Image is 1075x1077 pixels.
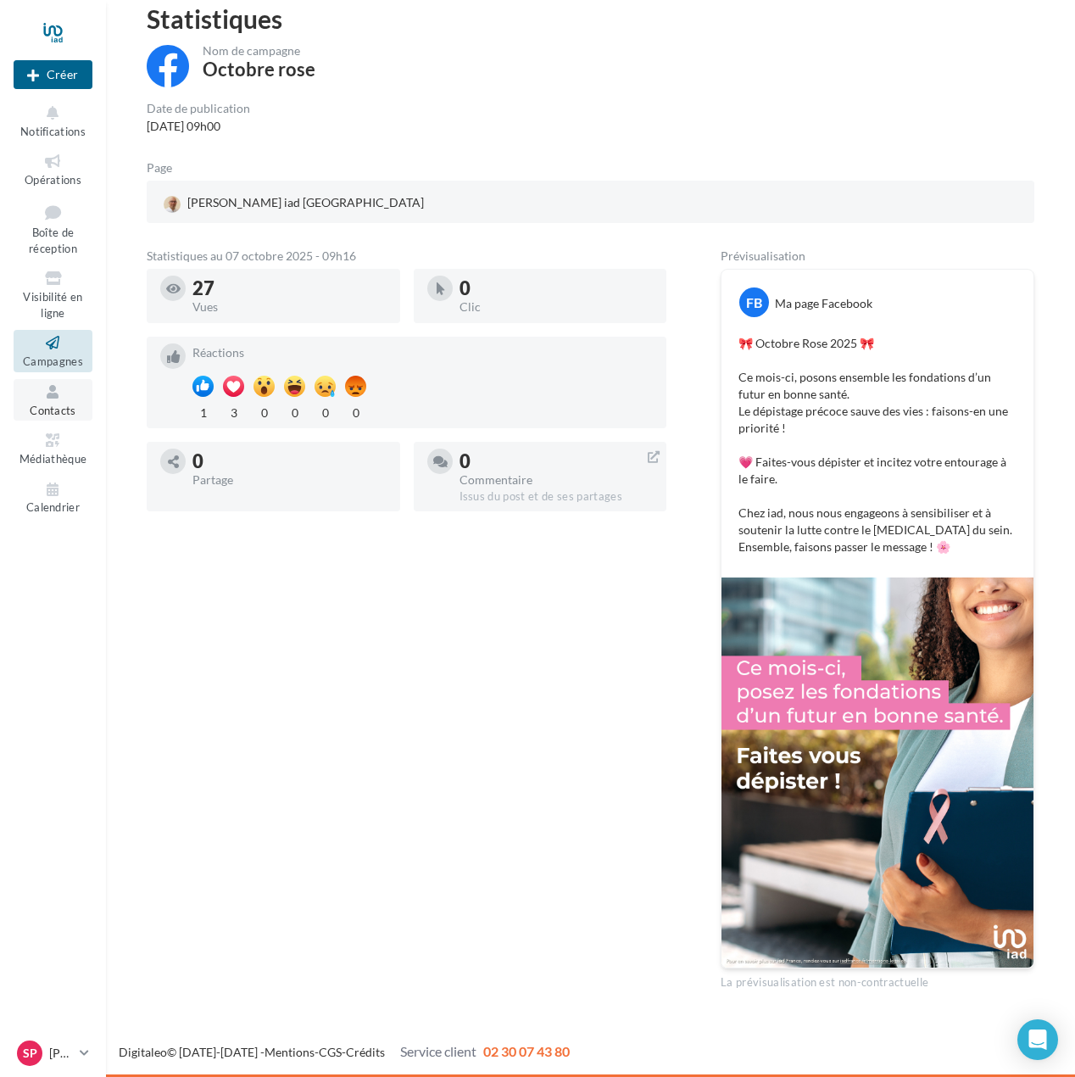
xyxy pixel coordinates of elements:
[775,295,872,312] div: Ma page Facebook
[14,148,92,190] a: Opérations
[14,60,92,89] button: Créer
[26,501,80,515] span: Calendrier
[29,226,77,255] span: Boîte de réception
[346,1045,385,1059] a: Crédits
[192,347,653,359] div: Réactions
[721,968,1034,991] div: La prévisualisation est non-contractuelle
[739,287,769,317] div: FB
[147,118,250,135] div: [DATE] 09h00
[147,103,250,114] div: Date de publication
[14,330,92,371] a: Campagnes
[119,1045,570,1059] span: © [DATE]-[DATE] - - -
[147,250,666,262] div: Statistiques au 07 octobre 2025 - 09h16
[460,474,654,486] div: Commentaire
[14,477,92,518] a: Calendrier
[23,1045,37,1062] span: Sp
[192,474,387,486] div: Partage
[284,401,305,421] div: 0
[160,191,447,216] a: [PERSON_NAME] iad [GEOGRAPHIC_DATA]
[400,1043,476,1059] span: Service client
[49,1045,73,1062] p: [PERSON_NAME]
[25,173,81,187] span: Opérations
[30,404,76,417] span: Contacts
[738,335,1017,555] p: 🎀 Octobre Rose 2025 🎀 Ce mois-ci, posons ensemble les fondations d’un futur en bonne santé. Le dé...
[14,100,92,142] button: Notifications
[203,45,315,57] div: Nom de campagne
[14,379,92,421] a: Contacts
[460,279,654,298] div: 0
[253,401,275,421] div: 0
[319,1045,342,1059] a: CGS
[315,401,336,421] div: 0
[460,452,654,471] div: 0
[192,279,387,298] div: 27
[721,250,1034,262] div: Prévisualisation
[1017,1019,1058,1060] div: Open Intercom Messenger
[147,162,186,174] div: Page
[223,401,244,421] div: 3
[23,290,82,320] span: Visibilité en ligne
[460,489,654,505] div: Issus du post et de ses partages
[345,401,366,421] div: 0
[19,452,87,466] span: Médiathèque
[14,60,92,89] div: Nouvelle campagne
[483,1043,570,1059] span: 02 30 07 43 80
[192,452,387,471] div: 0
[14,1037,92,1069] a: Sp [PERSON_NAME]
[14,427,92,469] a: Médiathèque
[460,301,654,313] div: Clic
[147,6,1034,31] div: Statistiques
[119,1045,167,1059] a: Digitaleo
[192,401,214,421] div: 1
[14,198,92,259] a: Boîte de réception
[265,1045,315,1059] a: Mentions
[23,354,83,368] span: Campagnes
[20,125,86,138] span: Notifications
[192,301,387,313] div: Vues
[14,265,92,323] a: Visibilité en ligne
[160,191,427,216] div: [PERSON_NAME] iad [GEOGRAPHIC_DATA]
[203,60,315,79] div: Octobre rose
